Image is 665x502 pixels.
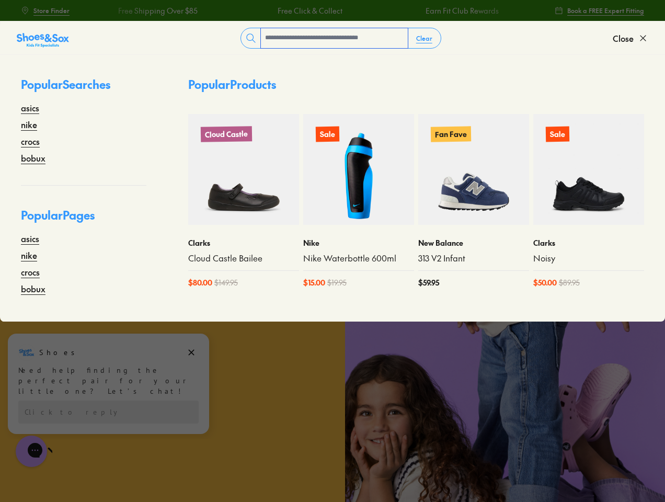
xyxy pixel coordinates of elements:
h3: Shoes [39,15,81,26]
p: Nike [303,237,414,248]
p: Popular Pages [21,207,146,232]
p: Popular Searches [21,76,146,101]
img: SNS_Logo_Responsive.svg [17,32,69,49]
a: asics [21,232,39,245]
iframe: Gorgias live chat messenger [10,432,52,471]
a: Book a FREE Expert Fitting [555,1,644,20]
p: Popular Products [188,76,276,93]
a: Earn Fit Club Rewards [425,5,498,16]
a: Shoes &amp; Sox [17,30,69,47]
a: crocs [21,135,40,147]
p: Sale [316,127,339,142]
a: 313 V2 Infant [418,253,529,264]
a: Sale [303,114,414,225]
span: $ 19.95 [327,277,347,288]
img: Shoes logo [18,12,35,29]
a: crocs [21,266,40,278]
p: Clarks [533,237,644,248]
span: Store Finder [33,6,70,15]
a: bobux [21,152,45,164]
a: Free Click & Collect [277,5,342,16]
a: nike [21,118,37,131]
span: $ 59.95 [418,277,439,288]
button: Close [613,27,648,50]
p: Sale [546,127,569,142]
div: Reply to the campaigns [18,69,199,92]
div: Campaign message [8,2,209,102]
div: Need help finding the perfect pair for your little one? Let’s chat! [18,33,199,64]
div: Message from Shoes. Need help finding the perfect pair for your little one? Let’s chat! [8,12,209,64]
a: Fan Fave [418,114,529,225]
button: Dismiss campaign [184,13,199,28]
a: Cloud Castle [188,114,299,225]
a: Free Shipping Over $85 [118,5,198,16]
span: $ 80.00 [188,277,212,288]
a: nike [21,249,37,261]
span: $ 89.95 [559,277,580,288]
a: Noisy [533,253,644,264]
a: bobux [21,282,45,295]
p: New Balance [418,237,529,248]
span: Book a FREE Expert Fitting [567,6,644,15]
a: Cloud Castle Bailee [188,253,299,264]
span: $ 50.00 [533,277,557,288]
p: Cloud Castle [201,126,252,142]
p: Clarks [188,237,299,248]
span: Close [613,32,634,44]
a: asics [21,101,39,114]
p: Fan Fave [431,126,471,142]
button: Clear [408,29,441,48]
span: $ 149.95 [214,277,238,288]
span: $ 15.00 [303,277,325,288]
a: Nike Waterbottle 600ml [303,253,414,264]
a: Sale [533,114,644,225]
a: Store Finder [21,1,70,20]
